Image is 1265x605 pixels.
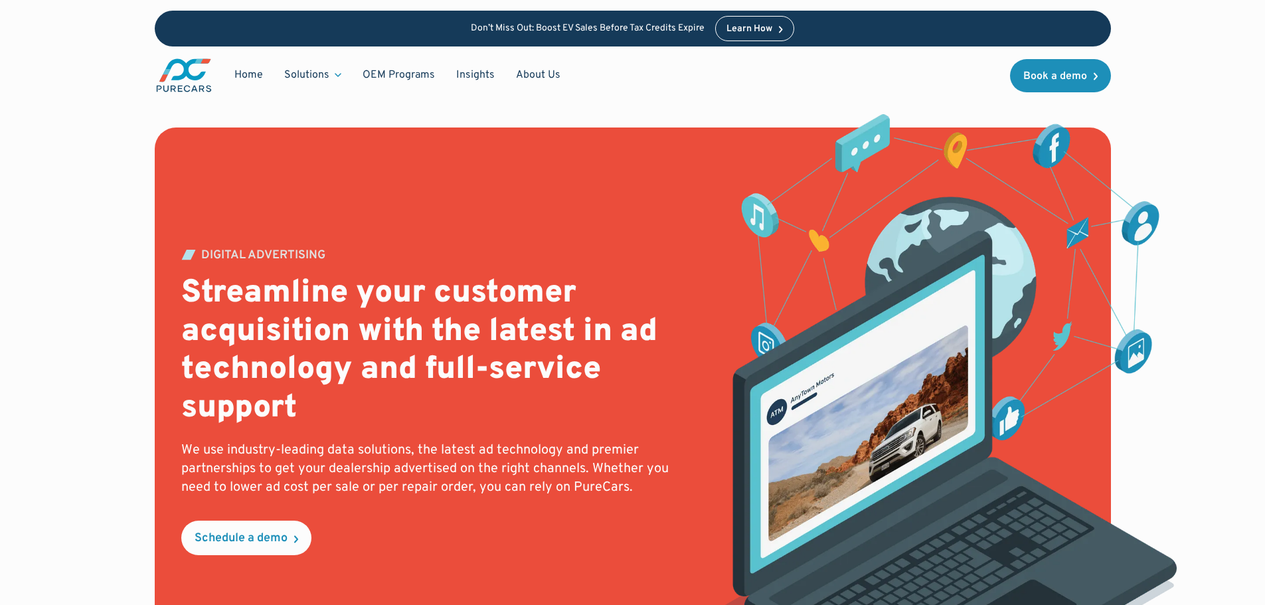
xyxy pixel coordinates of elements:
[195,533,288,545] div: Schedule a demo
[505,62,571,88] a: About Us
[715,16,794,41] a: Learn How
[274,62,352,88] div: Solutions
[155,57,213,94] a: main
[181,275,696,428] h2: Streamline your customer acquisition with the latest in ad technology and full-service support
[352,62,446,88] a: OEM Programs
[726,25,772,34] div: Learn How
[201,250,325,262] div: DIGITAL ADVERTISING
[446,62,505,88] a: Insights
[181,441,696,497] p: We use industry-leading data solutions, the latest ad technology and premier partnerships to get ...
[224,62,274,88] a: Home
[471,23,705,35] p: Don’t Miss Out: Boost EV Sales Before Tax Credits Expire
[155,57,213,94] img: purecars logo
[181,521,311,555] a: Schedule a demo
[1010,59,1111,92] a: Book a demo
[1023,71,1087,82] div: Book a demo
[284,68,329,82] div: Solutions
